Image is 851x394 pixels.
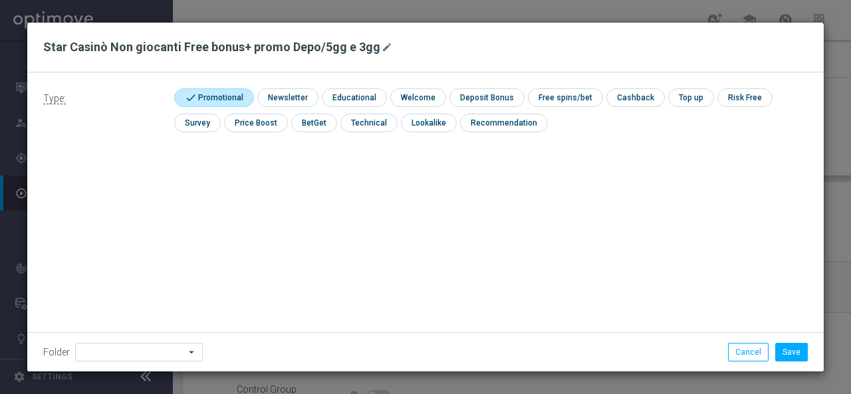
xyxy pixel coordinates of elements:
i: arrow_drop_down [185,344,199,361]
h2: Star Casinò Non giocanti Free bonus+ promo Depo/5gg e 3gg [43,39,380,55]
button: Save [775,343,808,361]
label: Folder [43,347,70,358]
i: mode_edit [382,42,392,52]
button: Cancel [728,343,769,361]
button: mode_edit [380,39,397,55]
span: Type: [43,93,66,104]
